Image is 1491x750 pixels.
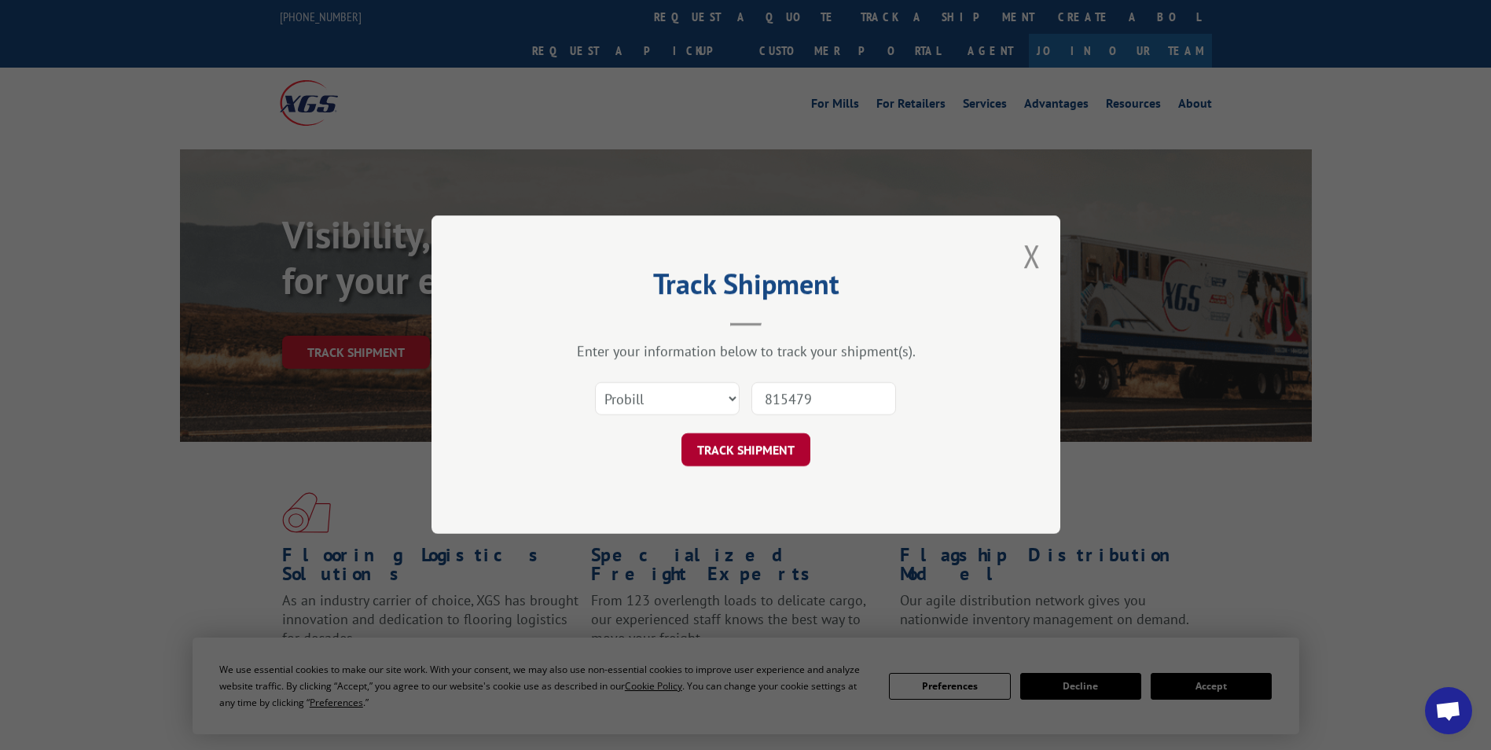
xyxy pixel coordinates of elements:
div: Open chat [1425,687,1472,734]
button: Close modal [1023,235,1041,277]
h2: Track Shipment [510,273,982,303]
input: Number(s) [751,383,896,416]
button: TRACK SHIPMENT [681,434,810,467]
div: Enter your information below to track your shipment(s). [510,343,982,361]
